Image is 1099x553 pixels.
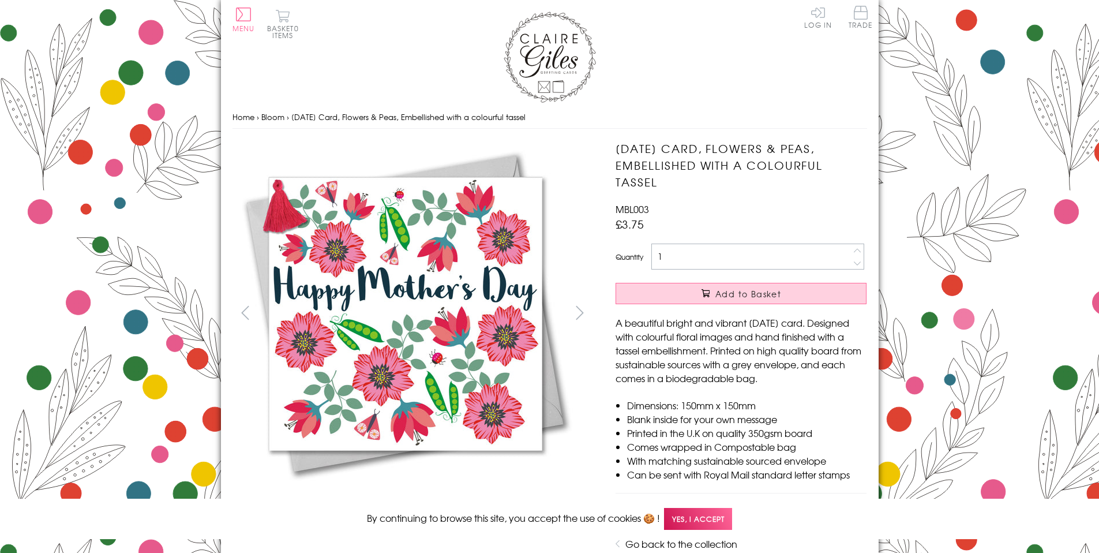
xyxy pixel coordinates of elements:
[804,6,832,28] a: Log In
[232,300,258,326] button: prev
[664,508,732,530] span: Yes, I accept
[232,106,867,129] nav: breadcrumbs
[627,426,867,440] li: Printed in the U.K on quality 350gsm board
[627,454,867,468] li: With matching sustainable sourced envelope
[616,316,867,385] p: A beautiful bright and vibrant [DATE] card. Designed with colourful floral images and hand finish...
[715,288,781,300] span: Add to Basket
[616,140,867,190] h1: [DATE] Card, Flowers & Peas, Embellished with a colourful tassel
[627,412,867,426] li: Blank inside for your own message
[232,8,255,32] button: Menu
[616,216,644,232] span: £3.75
[272,23,299,40] span: 0 items
[616,252,643,262] label: Quantity
[627,440,867,454] li: Comes wrapped in Compostable bag
[627,468,867,481] li: Can be sent with Royal Mail standard letter stamps
[849,6,873,28] span: Trade
[627,398,867,412] li: Dimensions: 150mm x 150mm
[232,140,578,487] img: Mother's Day Card, Flowers & Peas, Embellished with a colourful tassel
[616,202,649,216] span: MBL003
[592,140,939,487] img: Mother's Day Card, Flowers & Peas, Embellished with a colourful tassel
[291,111,526,122] span: [DATE] Card, Flowers & Peas, Embellished with a colourful tassel
[567,300,592,326] button: next
[504,12,596,103] img: Claire Giles Greetings Cards
[232,111,254,122] a: Home
[261,111,284,122] a: Bloom
[287,111,289,122] span: ›
[267,9,299,39] button: Basket0 items
[625,537,737,551] a: Go back to the collection
[257,111,259,122] span: ›
[849,6,873,31] a: Trade
[616,283,867,304] button: Add to Basket
[232,23,255,33] span: Menu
